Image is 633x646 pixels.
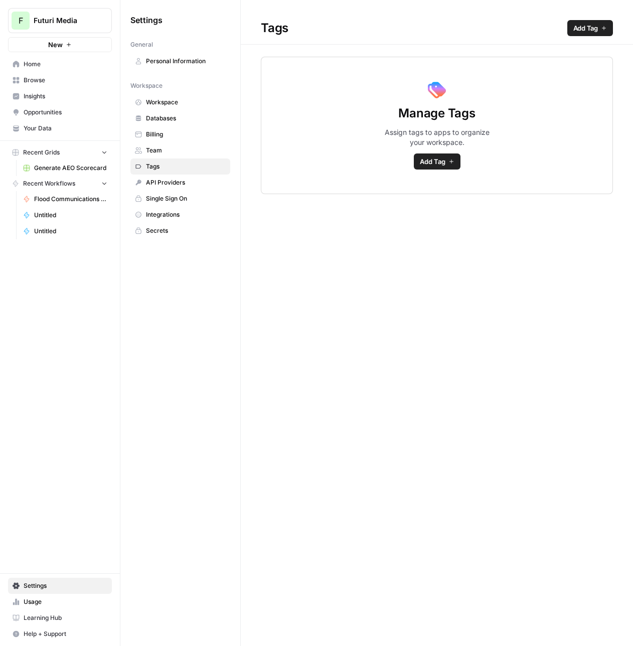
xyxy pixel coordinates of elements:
span: Insights [24,92,107,101]
span: Untitled [34,227,107,236]
span: Browse [24,76,107,85]
a: Flood Communications - AI Workforce [19,191,112,207]
span: General [130,40,153,49]
span: Databases [146,114,226,123]
span: Futuri Media [34,16,94,26]
a: Tags [130,158,230,175]
span: Add Tag [573,23,598,33]
span: API Providers [146,178,226,187]
a: Generate AEO Scorecard [19,160,112,176]
span: Team [146,146,226,155]
button: Help + Support [8,626,112,642]
span: Personal Information [146,57,226,66]
button: Add Tag [414,153,460,170]
span: Help + Support [24,629,107,638]
button: New [8,37,112,52]
div: Tags [241,20,633,36]
a: Untitled [19,207,112,223]
span: Generate AEO Scorecard [34,164,107,173]
span: Settings [130,14,163,26]
span: Opportunities [24,108,107,117]
span: Integrations [146,210,226,219]
a: API Providers [130,175,230,191]
a: Your Data [8,120,112,136]
span: Settings [24,581,107,590]
span: Billing [146,130,226,139]
button: Add Tag [567,20,613,36]
a: Usage [8,594,112,610]
span: F [19,15,23,27]
a: Opportunities [8,104,112,120]
a: Learning Hub [8,610,112,626]
span: Recent Workflows [23,179,75,188]
button: Recent Grids [8,145,112,160]
span: Home [24,60,107,69]
span: New [48,40,63,50]
a: Team [130,142,230,158]
span: Single Sign On [146,194,226,203]
span: Flood Communications - AI Workforce [34,195,107,204]
button: Workspace: Futuri Media [8,8,112,33]
span: Assign tags to apps to organize your workspace. [382,127,492,147]
span: Tags [146,162,226,171]
span: Manage Tags [398,105,475,121]
span: Recent Grids [23,148,60,157]
a: Browse [8,72,112,88]
span: Your Data [24,124,107,133]
a: Personal Information [130,53,230,69]
span: Usage [24,597,107,606]
a: Single Sign On [130,191,230,207]
a: Billing [130,126,230,142]
a: Workspace [130,94,230,110]
span: Secrets [146,226,226,235]
a: Secrets [130,223,230,239]
a: Databases [130,110,230,126]
span: Learning Hub [24,613,107,622]
span: Workspace [146,98,226,107]
button: Recent Workflows [8,176,112,191]
span: Workspace [130,81,163,90]
a: Insights [8,88,112,104]
a: Integrations [130,207,230,223]
a: Settings [8,578,112,594]
span: Add Tag [420,156,445,167]
a: Home [8,56,112,72]
span: Untitled [34,211,107,220]
a: Untitled [19,223,112,239]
